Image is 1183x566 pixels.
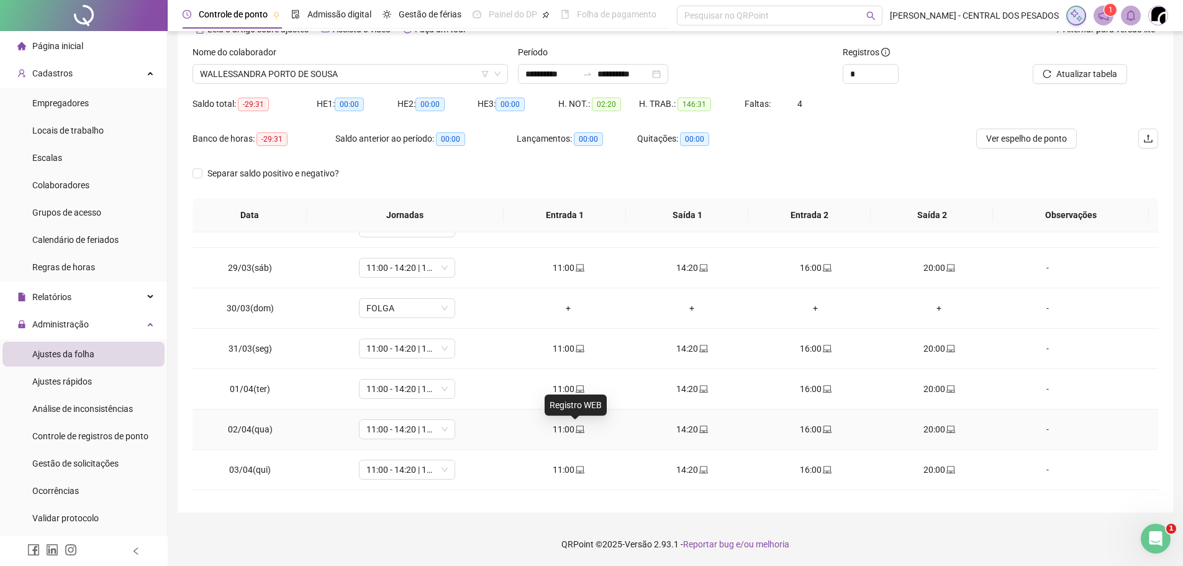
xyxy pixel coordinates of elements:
span: 1 [1108,6,1113,14]
div: - [1011,301,1084,315]
span: info-circle [881,48,890,57]
span: Registros [843,45,890,59]
span: 11:00 - 14:20 | 16:00 - 20:00 [366,258,448,277]
span: laptop [574,344,584,353]
span: Grupos de acesso [32,208,101,217]
span: home [17,42,26,50]
button: Ver espelho de ponto [976,129,1077,148]
span: facebook [27,544,40,556]
span: laptop [574,385,584,393]
span: dashboard [473,10,481,19]
button: Atualizar tabela [1033,64,1127,84]
div: Lançamentos: [517,132,637,146]
div: 14:20 [640,463,744,477]
span: FOLGA [366,299,448,317]
span: laptop [698,344,708,353]
span: Gestão de férias [399,9,461,19]
span: Separar saldo positivo e negativo? [202,167,344,180]
span: Admissão digital [307,9,371,19]
span: Controle de registros de ponto [32,431,148,441]
span: Reportar bug e/ou melhoria [683,539,789,549]
div: Saldo anterior ao período: [335,132,517,146]
span: laptop [945,263,955,272]
div: 11:00 [517,342,620,355]
span: laptop [698,425,708,434]
th: Data [193,198,307,232]
span: Gestão de solicitações [32,459,119,468]
span: laptop [945,344,955,353]
span: 00:00 [496,98,525,111]
span: -29:31 [256,132,288,146]
div: - [1011,463,1084,477]
span: Atualizar tabela [1056,67,1117,81]
span: [PERSON_NAME] - CENTRAL DOS PESADOS [890,9,1059,22]
span: file-done [291,10,300,19]
span: 31/03(seg) [229,344,272,354]
span: bell [1125,10,1136,21]
div: 20:00 [887,422,991,436]
span: 01/04(ter) [230,384,270,394]
div: + [887,301,991,315]
div: + [640,301,744,315]
span: Regras de horas [32,262,95,272]
span: 00:00 [335,98,364,111]
div: 20:00 [887,342,991,355]
div: 16:00 [764,261,868,275]
span: 146:31 [678,98,711,111]
span: 11:00 - 14:20 | 16:00 - 20:00 [366,380,448,398]
span: linkedin [46,544,58,556]
div: 14:20 [640,382,744,396]
span: Escalas [32,153,62,163]
span: -29:31 [238,98,269,111]
div: H. TRAB.: [639,97,745,111]
span: laptop [822,425,832,434]
span: laptop [945,425,955,434]
img: sparkle-icon.fc2bf0ac1784a2077858766a79e2daf3.svg [1069,9,1083,22]
div: Registro WEB [545,395,607,416]
div: - [1011,261,1084,275]
span: file [17,293,26,301]
span: search [866,11,876,21]
th: Observações [993,198,1149,232]
span: Faltas: [745,99,773,109]
div: 20:00 [887,261,991,275]
div: 20:00 [887,463,991,477]
div: 11:00 [517,261,620,275]
span: upload [1143,134,1153,144]
span: Análise de inconsistências [32,404,133,414]
span: filter [481,70,489,78]
span: Observações [1003,208,1139,222]
span: Versão [625,539,652,549]
span: Relatórios [32,292,71,302]
span: swap-right [582,69,592,79]
sup: 1 [1104,4,1117,16]
span: laptop [698,263,708,272]
div: Banco de horas: [193,132,335,146]
span: laptop [945,465,955,474]
span: Validar protocolo [32,513,99,523]
div: H. NOT.: [558,97,639,111]
span: laptop [574,465,584,474]
span: Controle de ponto [199,9,268,19]
span: 00:00 [680,132,709,146]
span: laptop [574,425,584,434]
div: Quitações: [637,132,758,146]
div: 11:00 [517,422,620,436]
span: notification [1098,10,1109,21]
span: Administração [32,319,89,329]
span: laptop [698,385,708,393]
div: 16:00 [764,382,868,396]
span: to [582,69,592,79]
iframe: Intercom live chat [1141,524,1171,554]
span: Ocorrências [32,486,79,496]
span: 4 [797,99,802,109]
span: clock-circle [183,10,191,19]
span: user-add [17,69,26,78]
span: 02/04(qua) [228,424,273,434]
span: 00:00 [436,132,465,146]
div: + [517,301,620,315]
span: 11:00 - 14:20 | 16:00 - 20:00 [366,420,448,439]
span: Folha de pagamento [577,9,656,19]
span: 11:00 - 14:20 | 16:00 - 20:00 [366,339,448,358]
span: laptop [822,465,832,474]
